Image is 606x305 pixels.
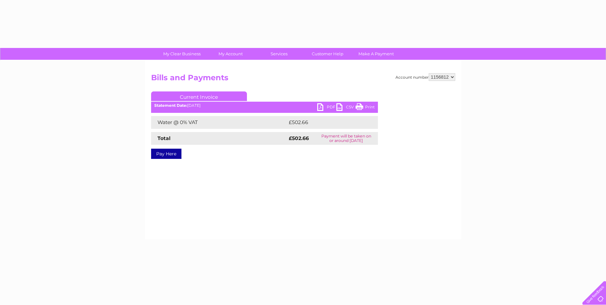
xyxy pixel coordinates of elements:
[151,103,378,108] div: [DATE]
[151,149,181,159] a: Pay Here
[350,48,403,60] a: Make A Payment
[157,135,171,141] strong: Total
[395,73,455,81] div: Account number
[253,48,305,60] a: Services
[151,91,247,101] a: Current Invoice
[317,103,336,113] a: PDF
[156,48,208,60] a: My Clear Business
[315,132,378,145] td: Payment will be taken on or around [DATE]
[287,116,367,129] td: £502.66
[151,116,287,129] td: Water @ 0% VAT
[356,103,375,113] a: Print
[151,73,455,85] h2: Bills and Payments
[204,48,257,60] a: My Account
[289,135,309,141] strong: £502.66
[336,103,356,113] a: CSV
[301,48,354,60] a: Customer Help
[154,103,187,108] b: Statement Date:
